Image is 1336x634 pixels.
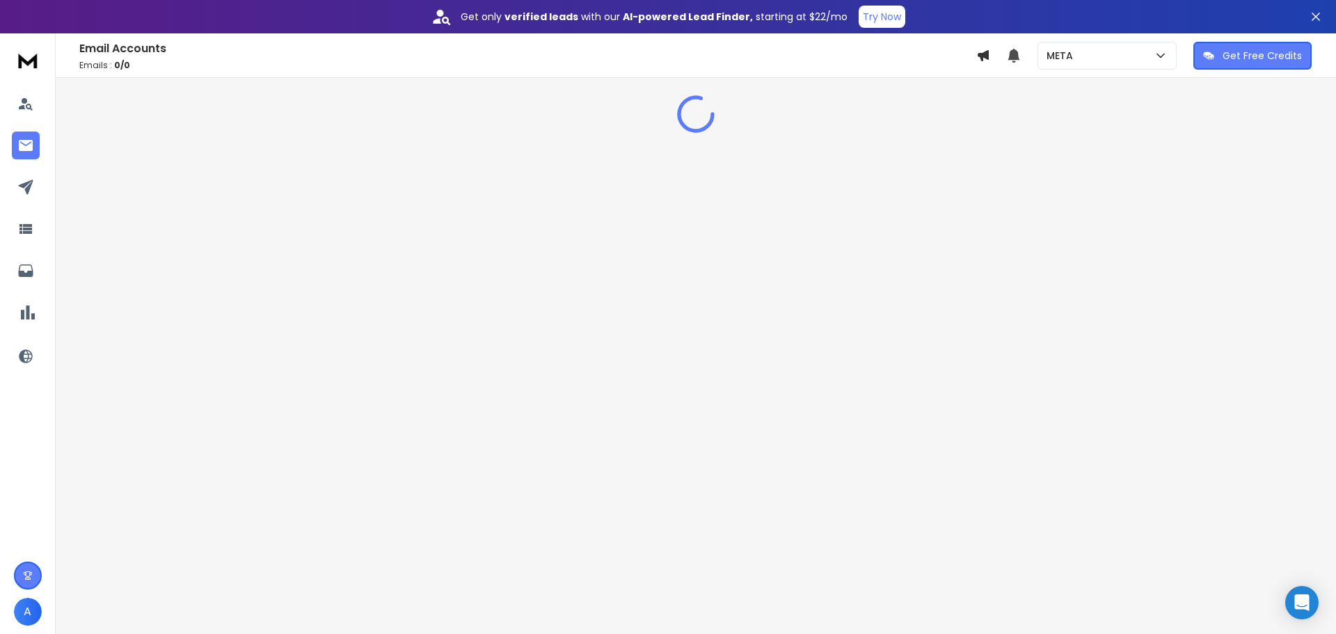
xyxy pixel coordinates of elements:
[504,10,578,24] strong: verified leads
[79,40,976,57] h1: Email Accounts
[1223,49,1302,63] p: Get Free Credits
[14,47,42,73] img: logo
[79,60,976,71] p: Emails :
[1047,49,1079,63] p: META
[863,10,901,24] p: Try Now
[859,6,905,28] button: Try Now
[623,10,753,24] strong: AI-powered Lead Finder,
[114,59,130,71] span: 0 / 0
[1193,42,1312,70] button: Get Free Credits
[461,10,848,24] p: Get only with our starting at $22/mo
[14,598,42,626] button: A
[1285,586,1319,619] div: Open Intercom Messenger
